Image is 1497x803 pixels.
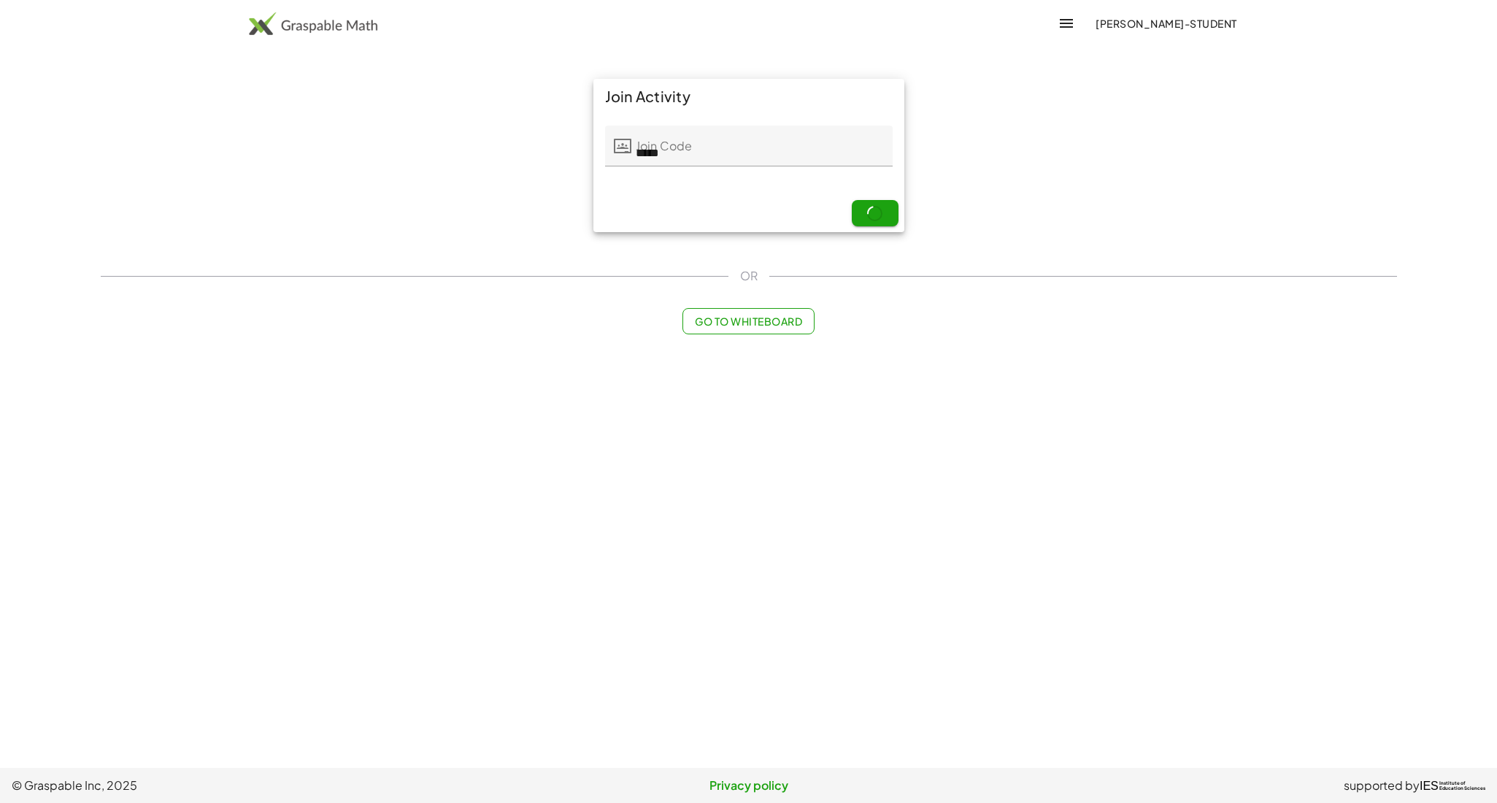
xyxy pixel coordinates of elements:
div: Join Activity [593,79,904,114]
span: © Graspable Inc, 2025 [12,777,503,794]
span: supported by [1344,777,1420,794]
span: Institute of Education Sciences [1439,781,1485,791]
button: [PERSON_NAME]-Student [1084,10,1249,36]
button: Go to Whiteboard [682,308,815,334]
span: [PERSON_NAME]-Student [1096,17,1237,30]
a: IESInstitute ofEducation Sciences [1420,777,1485,794]
a: Privacy policy [503,777,994,794]
span: IES [1420,779,1439,793]
span: Go to Whiteboard [695,315,802,328]
span: OR [740,267,758,285]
